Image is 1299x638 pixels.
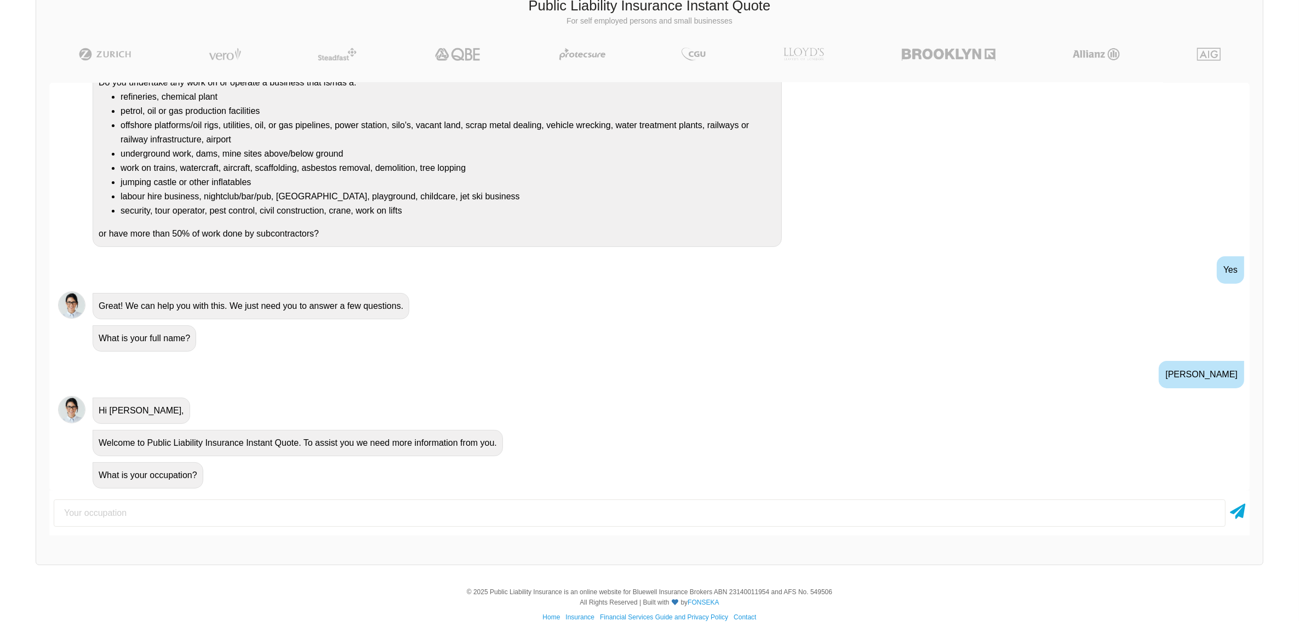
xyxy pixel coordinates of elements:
[121,161,776,175] li: work on trains, watercraft, aircraft, scaffolding, asbestos removal, demolition, tree lopping
[54,499,1226,527] input: Your occupation
[121,175,776,189] li: jumping castle or other inflatables
[121,204,776,218] li: security, tour operator, pest control, civil construction, crane, work on lifts
[93,70,782,247] div: Do you undertake any work on or operate a business that is/has a: or have more than 50% of work d...
[58,396,85,423] img: Chatbot | PLI
[44,16,1255,27] p: For self employed persons and small businesses
[121,147,776,161] li: underground work, dams, mine sites above/below ground
[1067,48,1125,61] img: Allianz | Public Liability Insurance
[542,613,560,621] a: Home
[121,118,776,147] li: offshore platforms/oil rigs, utilities, oil, or gas pipelines, power station, silo's, vacant land...
[121,104,776,118] li: petrol, oil or gas production facilities
[121,189,776,204] li: labour hire business, nightclub/bar/pub, [GEOGRAPHIC_DATA], playground, childcare, jet ski business
[93,430,503,456] div: Welcome to Public Liability Insurance Instant Quote. To assist you we need more information from ...
[1217,256,1244,284] div: Yes
[93,398,190,424] div: Hi [PERSON_NAME],
[121,90,776,104] li: refineries, chemical plant
[734,613,756,621] a: Contact
[600,613,728,621] a: Financial Services Guide and Privacy Policy
[93,325,196,352] div: What is your full name?
[313,48,362,61] img: Steadfast | Public Liability Insurance
[428,48,488,61] img: QBE | Public Liability Insurance
[58,291,85,319] img: Chatbot | PLI
[1193,48,1225,61] img: AIG | Public Liability Insurance
[897,48,1000,61] img: Brooklyn | Public Liability Insurance
[677,48,710,61] img: CGU | Public Liability Insurance
[688,599,719,606] a: FONSEKA
[74,48,136,61] img: Zurich | Public Liability Insurance
[555,48,610,61] img: Protecsure | Public Liability Insurance
[93,293,409,319] div: Great! We can help you with this. We just need you to answer a few questions.
[565,613,594,621] a: Insurance
[204,48,246,61] img: Vero | Public Liability Insurance
[1159,361,1244,388] div: [PERSON_NAME]
[777,48,830,61] img: LLOYD's | Public Liability Insurance
[93,462,203,488] div: What is your occupation?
